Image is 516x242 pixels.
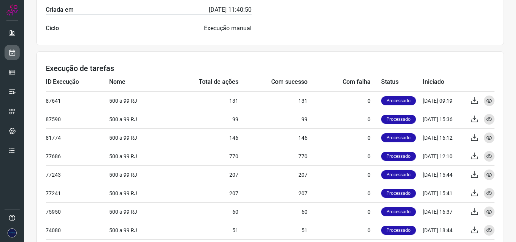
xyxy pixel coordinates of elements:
[238,202,307,221] td: 60
[162,91,238,110] td: 131
[381,189,416,198] p: Processado
[109,128,162,147] td: 500 a 99 RJ
[238,184,307,202] td: 207
[109,91,162,110] td: 500 a 99 RJ
[307,165,381,184] td: 0
[162,202,238,221] td: 60
[423,73,464,91] td: Iniciado
[423,221,464,239] td: [DATE] 18:44
[381,226,416,235] p: Processado
[423,184,464,202] td: [DATE] 15:41
[46,221,109,239] td: 74080
[46,184,109,202] td: 77241
[46,73,109,91] td: ID Execução
[307,184,381,202] td: 0
[6,5,18,16] img: Logo
[381,207,416,216] p: Processado
[381,73,423,91] td: Status
[46,165,109,184] td: 77243
[381,96,416,105] p: Processado
[162,184,238,202] td: 207
[162,165,238,184] td: 207
[381,170,416,179] p: Processado
[423,165,464,184] td: [DATE] 15:44
[238,128,307,147] td: 146
[307,91,381,110] td: 0
[381,133,416,142] p: Processado
[109,73,162,91] td: Nome
[8,228,17,237] img: ec3b18c95a01f9524ecc1107e33c14f6.png
[162,128,238,147] td: 146
[307,202,381,221] td: 0
[238,110,307,128] td: 99
[162,221,238,239] td: 51
[109,165,162,184] td: 500 a 99 RJ
[46,147,109,165] td: 77686
[46,24,59,33] label: Ciclo
[162,147,238,165] td: 770
[162,73,238,91] td: Total de ações
[307,221,381,239] td: 0
[109,184,162,202] td: 500 a 99 RJ
[109,221,162,239] td: 500 a 99 RJ
[307,128,381,147] td: 0
[307,73,381,91] td: Com falha
[423,91,464,110] td: [DATE] 09:19
[109,202,162,221] td: 500 a 99 RJ
[238,91,307,110] td: 131
[162,110,238,128] td: 99
[46,64,494,73] h3: Execução de tarefas
[307,110,381,128] td: 0
[238,165,307,184] td: 207
[109,110,162,128] td: 500 a 99 RJ
[109,147,162,165] td: 500 a 99 RJ
[307,147,381,165] td: 0
[46,202,109,221] td: 75950
[209,5,252,14] p: [DATE] 11:40:50
[423,202,464,221] td: [DATE] 16:37
[238,147,307,165] td: 770
[46,128,109,147] td: 81774
[381,152,416,161] p: Processado
[238,73,307,91] td: Com sucesso
[46,5,74,14] label: Criada em
[381,115,416,124] p: Processado
[46,91,109,110] td: 87641
[238,221,307,239] td: 51
[423,147,464,165] td: [DATE] 12:10
[423,110,464,128] td: [DATE] 15:36
[204,24,252,33] p: Execução manual
[46,110,109,128] td: 87590
[423,128,464,147] td: [DATE] 16:12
